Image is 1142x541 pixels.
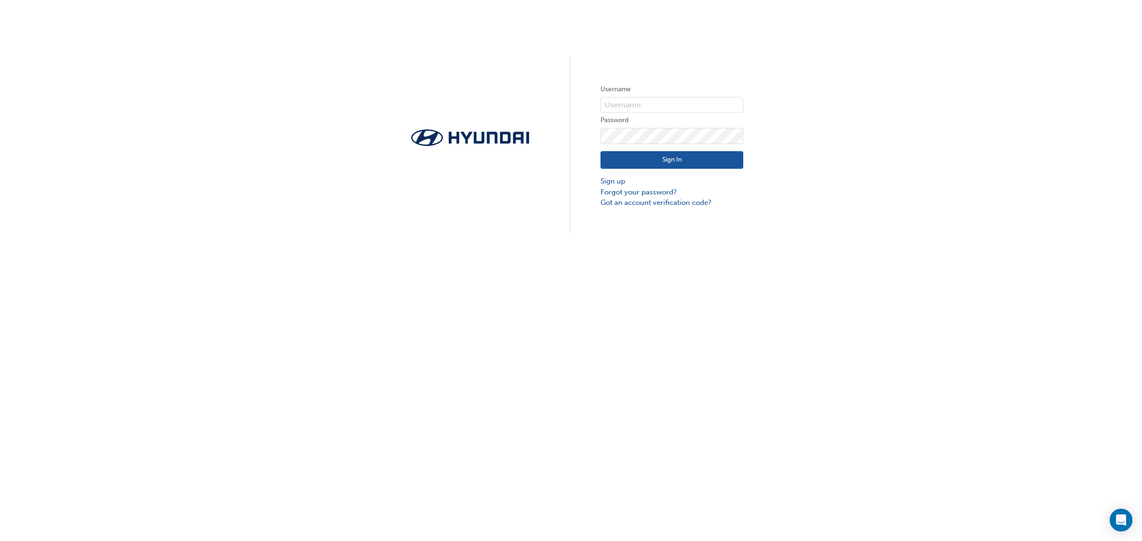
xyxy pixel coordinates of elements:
input: Username [601,97,743,113]
a: Forgot your password? [601,187,743,198]
button: Sign In [601,151,743,169]
img: Trak [399,126,541,149]
label: Password [601,115,743,126]
a: Sign up [601,176,743,187]
div: Open Intercom Messenger [1110,509,1132,531]
a: Got an account verification code? [601,197,743,208]
label: Username [601,84,743,95]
